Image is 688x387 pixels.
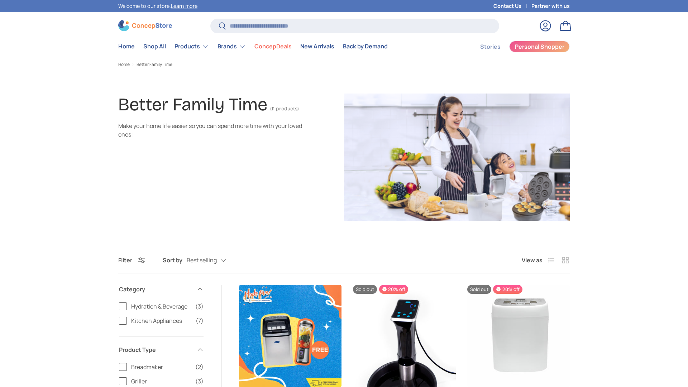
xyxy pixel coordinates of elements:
[171,3,197,9] a: Learn more
[213,39,250,54] summary: Brands
[300,39,334,53] a: New Arrivals
[187,257,217,264] span: Best selling
[118,39,135,53] a: Home
[195,363,204,371] span: (2)
[187,254,240,267] button: Best selling
[131,363,191,371] span: Breadmaker
[119,276,204,302] summary: Category
[131,316,191,325] span: Kitchen Appliances
[170,39,213,54] summary: Products
[493,285,522,294] span: 20% off
[118,94,267,115] h1: Better Family Time
[353,285,377,294] span: Sold out
[137,62,172,67] a: Better Family Time
[163,256,187,264] label: Sort by
[131,377,191,386] span: Griller
[118,256,132,264] span: Filter
[131,302,191,311] span: Hydration & Beverage
[463,39,570,54] nav: Secondary
[118,121,304,139] div: Make your home life easier so you can spend more time with your loved ones!
[118,39,388,54] nav: Primary
[379,285,408,294] span: 20% off
[195,302,204,311] span: (3)
[118,62,130,67] a: Home
[493,2,531,10] a: Contact Us
[175,39,209,54] a: Products
[196,316,204,325] span: (7)
[118,61,570,68] nav: Breadcrumbs
[118,256,145,264] button: Filter
[254,39,292,53] a: ConcepDeals
[118,2,197,10] p: Welcome to our store.
[480,40,501,54] a: Stories
[344,94,570,221] img: Better Family Time
[531,2,570,10] a: Partner with us
[118,20,172,31] img: ConcepStore
[218,39,246,54] a: Brands
[467,285,491,294] span: Sold out
[522,256,543,264] span: View as
[509,41,570,52] a: Personal Shopper
[119,337,204,363] summary: Product Type
[143,39,166,53] a: Shop All
[195,377,204,386] span: (3)
[119,285,192,293] span: Category
[270,106,299,112] span: (11 products)
[119,345,192,354] span: Product Type
[515,44,564,49] span: Personal Shopper
[343,39,388,53] a: Back by Demand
